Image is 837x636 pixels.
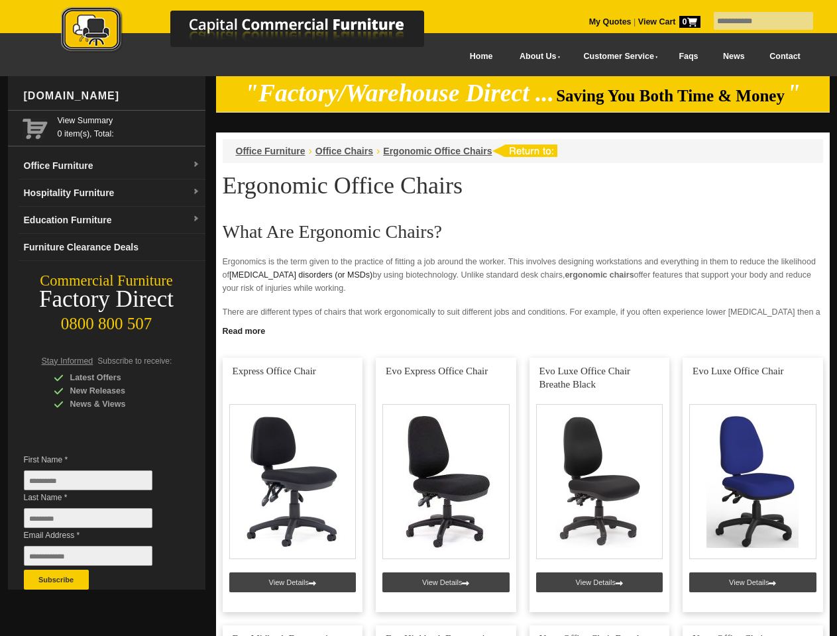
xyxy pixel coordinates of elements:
em: "Factory/Warehouse Direct ... [245,79,554,107]
span: Saving You Both Time & Money [556,87,785,105]
img: dropdown [192,188,200,196]
strong: ergonomic chairs [565,270,634,280]
a: About Us [505,42,569,72]
span: 0 [679,16,700,28]
button: Subscribe [24,570,89,590]
div: News & Views [54,397,180,411]
a: View Summary [58,114,200,127]
a: [MEDICAL_DATA] disorders (or MSDs) [229,270,372,280]
p: Ergonomics is the term given to the practice of fitting a job around the worker. This involves de... [223,255,823,295]
div: New Releases [54,384,180,397]
div: [DOMAIN_NAME] [19,76,205,116]
strong: View Cart [638,17,700,26]
a: Office Furnituredropdown [19,152,205,180]
img: dropdown [192,215,200,223]
span: Last Name * [24,491,172,504]
a: Customer Service [569,42,666,72]
img: return to [492,144,557,157]
p: There are different types of chairs that work ergonomically to suit different jobs and conditions... [223,305,823,332]
a: Faqs [667,42,711,72]
a: Contact [757,42,812,72]
img: Capital Commercial Furniture Logo [25,7,488,55]
input: First Name * [24,470,152,490]
span: Email Address * [24,529,172,542]
span: First Name * [24,453,172,466]
a: Furniture Clearance Deals [19,234,205,261]
h2: What Are Ergonomic Chairs? [223,222,823,242]
span: Stay Informed [42,356,93,366]
li: › [376,144,380,158]
div: Factory Direct [8,290,205,309]
div: Latest Offers [54,371,180,384]
em: " [787,79,801,107]
h1: Ergonomic Office Chairs [223,173,823,198]
a: Capital Commercial Furniture Logo [25,7,488,59]
input: Email Address * [24,546,152,566]
div: 0800 800 507 [8,308,205,333]
a: News [710,42,757,72]
a: Education Furnituredropdown [19,207,205,234]
img: dropdown [192,161,200,169]
a: Click to read more [216,321,830,338]
a: Ergonomic Office Chairs [383,146,492,156]
span: 0 item(s), Total: [58,114,200,138]
input: Last Name * [24,508,152,528]
li: › [309,144,312,158]
a: Office Chairs [315,146,373,156]
a: My Quotes [589,17,632,26]
a: Hospitality Furnituredropdown [19,180,205,207]
a: Office Furniture [236,146,306,156]
span: Subscribe to receive: [97,356,172,366]
div: Commercial Furniture [8,272,205,290]
a: View Cart0 [636,17,700,26]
